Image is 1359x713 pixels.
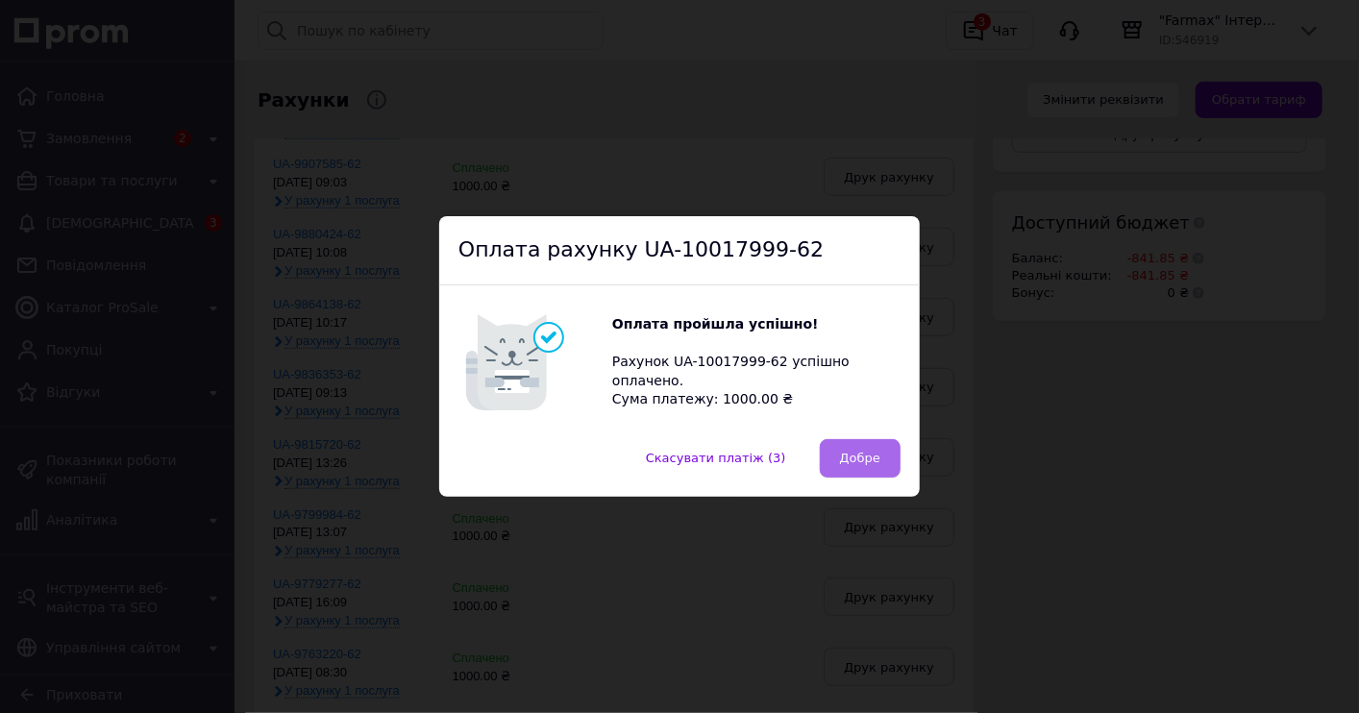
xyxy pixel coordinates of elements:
b: Оплата пройшла успішно! [612,316,819,332]
button: Скасувати платіж (3) [626,439,806,478]
span: Добре [840,451,880,465]
div: Оплата рахунку UA-10017999-62 [439,216,920,285]
button: Добре [820,439,901,478]
span: Скасувати платіж (3) [646,451,786,465]
div: Рахунок UA-10017999-62 успішно оплачено. Сума платежу: 1000.00 ₴ [612,315,901,409]
img: Котик говорить Оплата пройшла успішно! [458,305,612,420]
